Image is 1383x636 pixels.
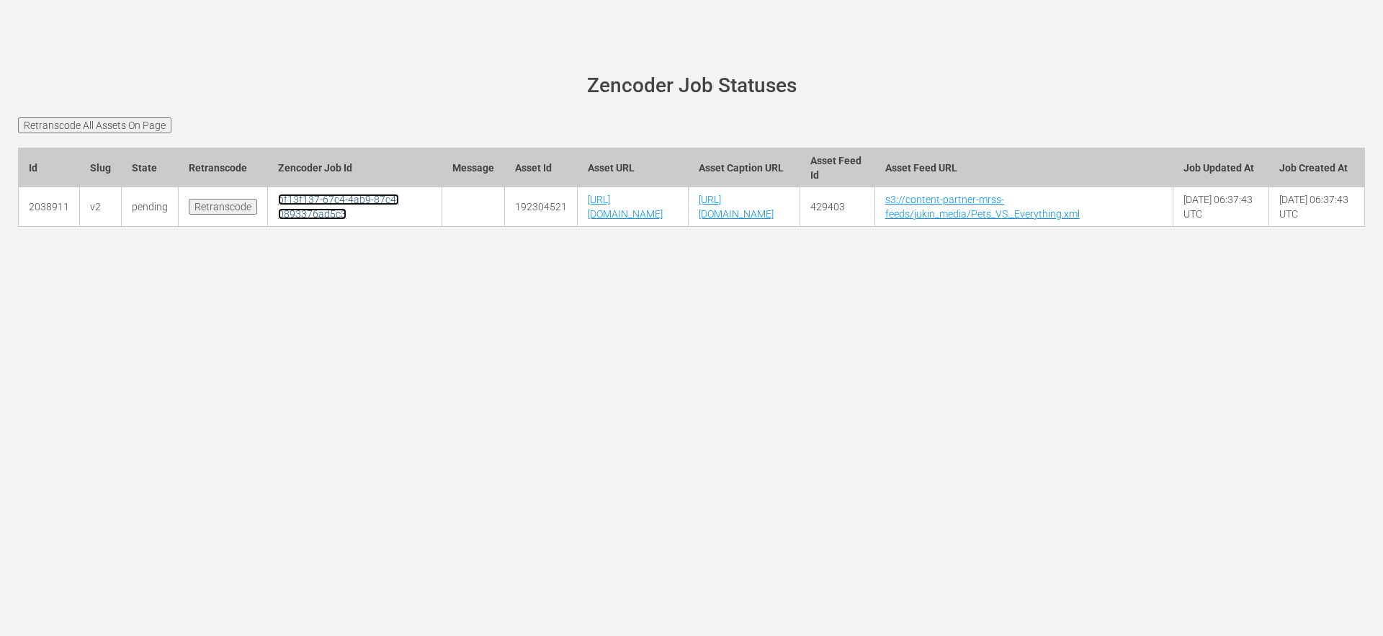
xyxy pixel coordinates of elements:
th: State [122,148,179,187]
th: Slug [80,148,122,187]
th: Asset URL [577,148,689,187]
th: Zencoder Job Id [268,148,442,187]
th: Retranscode [179,148,268,187]
a: bf13f137-67c4-4ab9-87c4-0893376ad5c3 [278,194,399,220]
a: [URL][DOMAIN_NAME] [699,194,774,220]
h1: Zencoder Job Statuses [38,75,1345,97]
a: s3://content-partner-mrss-feeds/jukin_media/Pets_VS._Everything.xml [885,194,1080,220]
th: Id [19,148,80,187]
th: Job Created At [1269,148,1365,187]
td: [DATE] 06:37:43 UTC [1173,187,1269,227]
td: pending [122,187,179,227]
td: 2038911 [19,187,80,227]
th: Message [442,148,504,187]
th: Asset Caption URL [689,148,800,187]
td: 429403 [800,187,875,227]
td: [DATE] 06:37:43 UTC [1269,187,1365,227]
th: Job Updated At [1173,148,1269,187]
td: v2 [80,187,122,227]
a: [URL][DOMAIN_NAME] [588,194,663,220]
input: Retranscode All Assets On Page [18,117,171,133]
td: 192304521 [504,187,577,227]
th: Asset Id [504,148,577,187]
th: Asset Feed Id [800,148,875,187]
th: Asset Feed URL [874,148,1173,187]
input: Retranscode [189,199,257,215]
